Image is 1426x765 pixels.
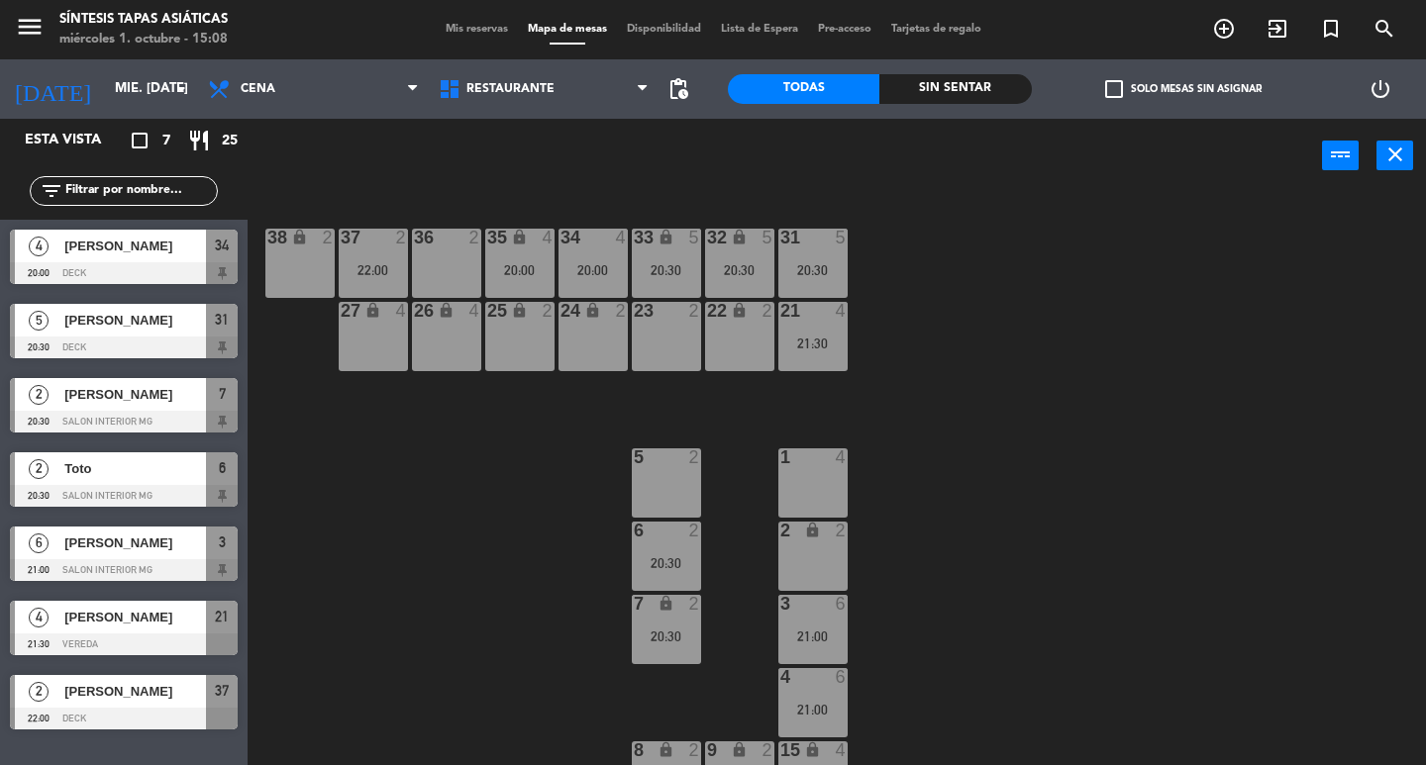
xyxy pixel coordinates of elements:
[1383,143,1407,166] i: close
[836,668,848,686] div: 6
[616,229,628,246] div: 4
[634,741,635,759] div: 8
[40,179,63,203] i: filter_list
[584,302,601,319] i: lock
[215,308,229,332] span: 31
[804,741,821,758] i: lock
[804,522,821,538] i: lock
[731,741,748,758] i: lock
[634,522,635,539] div: 6
[222,130,238,152] span: 25
[162,130,170,152] span: 7
[780,668,781,686] div: 4
[64,310,206,331] span: [PERSON_NAME]
[414,229,415,246] div: 36
[29,608,49,627] span: 4
[780,522,781,539] div: 2
[29,682,49,702] span: 2
[689,448,701,466] div: 2
[632,556,701,570] div: 20:30
[169,77,193,101] i: arrow_drop_down
[1319,17,1343,41] i: turned_in_not
[219,530,226,554] span: 3
[616,302,628,320] div: 2
[487,229,488,246] div: 35
[29,459,49,479] span: 2
[543,302,555,320] div: 2
[466,82,555,96] span: RESTAURANTE
[29,237,49,256] span: 4
[634,229,635,246] div: 33
[707,741,708,759] div: 9
[836,595,848,613] div: 6
[689,522,701,539] div: 2
[29,385,49,405] span: 2
[1376,141,1413,170] button: close
[1329,143,1353,166] i: power_input
[128,129,152,152] i: crop_square
[219,382,226,406] span: 7
[632,263,701,277] div: 20:30
[64,607,206,627] span: [PERSON_NAME]
[469,302,481,320] div: 4
[1373,17,1396,41] i: search
[436,24,518,35] span: Mis reservas
[658,741,674,758] i: lock
[518,24,617,35] span: Mapa de mesas
[836,522,848,539] div: 2
[364,302,381,319] i: lock
[1266,17,1289,41] i: exit_to_app
[632,629,701,643] div: 20:30
[1212,17,1236,41] i: add_circle_outline
[559,263,628,277] div: 20:00
[511,302,528,319] i: lock
[836,229,848,246] div: 5
[658,229,674,245] i: lock
[836,448,848,466] div: 4
[711,24,808,35] span: Lista de Espera
[64,681,206,702] span: [PERSON_NAME]
[469,229,481,246] div: 2
[187,129,211,152] i: restaurant
[634,448,635,466] div: 5
[689,595,701,613] div: 2
[780,448,781,466] div: 1
[63,180,217,202] input: Filtrar por nombre...
[778,263,848,277] div: 20:30
[763,741,774,759] div: 2
[1105,80,1123,98] span: check_box_outline_blank
[836,302,848,320] div: 4
[511,229,528,245] i: lock
[658,595,674,612] i: lock
[780,595,781,613] div: 3
[215,234,229,257] span: 34
[689,302,701,320] div: 2
[617,24,711,35] span: Disponibilidad
[64,458,206,479] span: Toto
[728,74,879,104] div: Todas
[291,229,308,245] i: lock
[323,229,335,246] div: 2
[341,302,342,320] div: 27
[64,532,206,553] span: [PERSON_NAME]
[396,229,408,246] div: 2
[396,302,408,320] div: 4
[1105,80,1262,98] label: Solo mesas sin asignar
[731,229,748,245] i: lock
[59,10,228,30] div: Síntesis Tapas Asiáticas
[634,595,635,613] div: 7
[705,263,774,277] div: 20:30
[215,605,229,628] span: 21
[808,24,881,35] span: Pre-acceso
[15,12,45,42] i: menu
[215,679,229,703] span: 37
[778,703,848,717] div: 21:00
[689,741,701,759] div: 2
[438,302,455,319] i: lock
[763,229,774,246] div: 5
[29,311,49,331] span: 5
[778,336,848,350] div: 21:30
[879,74,1031,104] div: Sin sentar
[64,384,206,405] span: [PERSON_NAME]
[267,229,268,246] div: 38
